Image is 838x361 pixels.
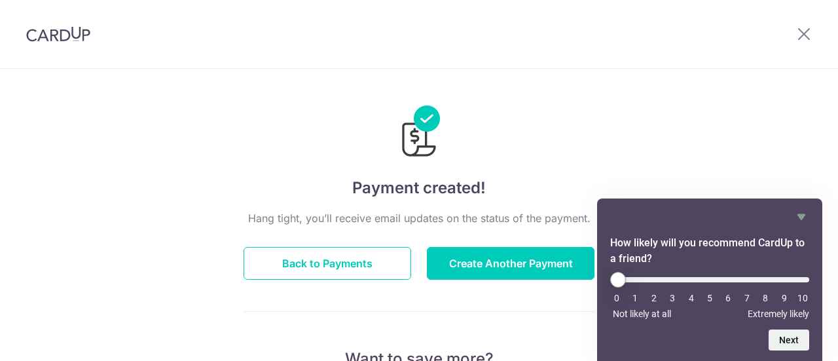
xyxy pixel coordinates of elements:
li: 7 [740,293,754,303]
h4: Payment created! [244,176,594,200]
h2: How likely will you recommend CardUp to a friend? Select an option from 0 to 10, with 0 being Not... [610,235,809,267]
li: 10 [796,293,809,303]
li: 6 [721,293,735,303]
li: 0 [610,293,623,303]
button: Back to Payments [244,247,411,280]
li: 1 [628,293,642,303]
p: Hang tight, you’ll receive email updates on the status of the payment. [244,210,594,226]
button: Create Another Payment [427,247,594,280]
li: 4 [685,293,698,303]
span: Not likely at all [613,309,671,319]
button: Hide survey [793,209,809,225]
div: How likely will you recommend CardUp to a friend? Select an option from 0 to 10, with 0 being Not... [610,272,809,319]
img: Payments [398,105,440,161]
img: CardUp [26,26,90,42]
li: 2 [647,293,661,303]
li: 5 [703,293,716,303]
div: How likely will you recommend CardUp to a friend? Select an option from 0 to 10, with 0 being Not... [610,209,809,351]
button: Next question [769,330,809,351]
span: Extremely likely [748,309,809,319]
li: 8 [759,293,772,303]
li: 3 [666,293,679,303]
li: 9 [778,293,791,303]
